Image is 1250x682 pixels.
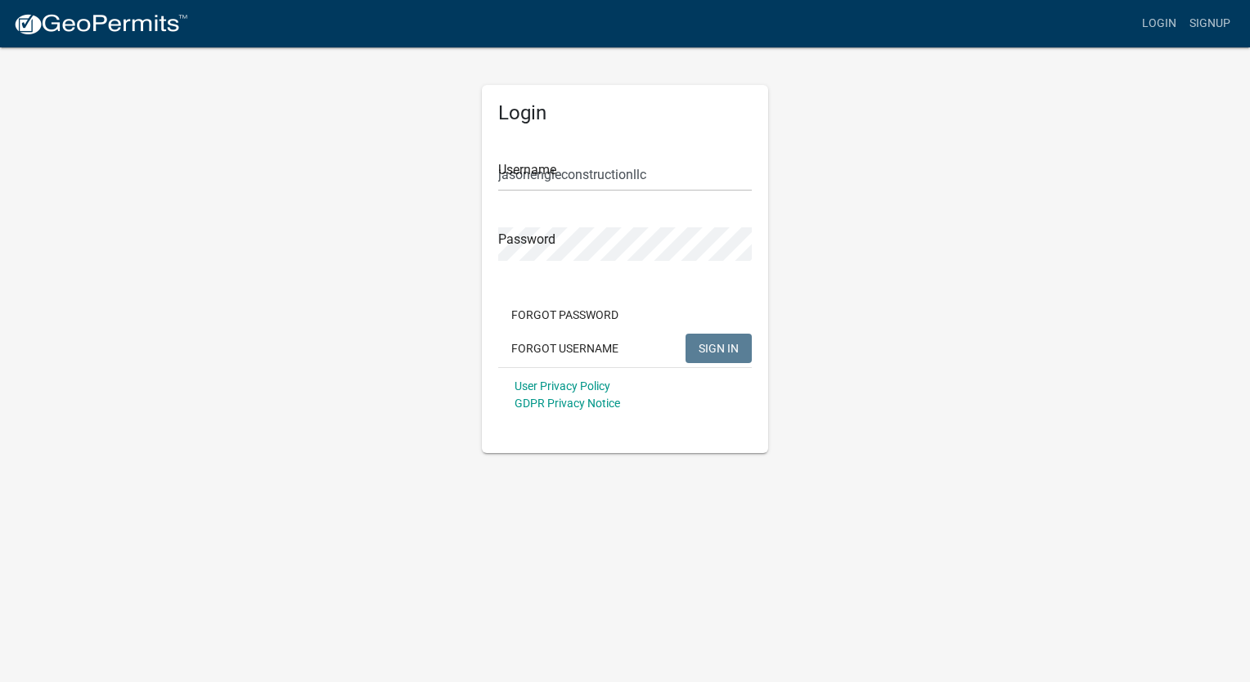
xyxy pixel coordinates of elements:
button: SIGN IN [686,334,752,363]
a: GDPR Privacy Notice [515,397,620,410]
h5: Login [498,101,752,125]
span: SIGN IN [699,341,739,354]
a: Login [1135,8,1183,39]
a: User Privacy Policy [515,379,610,393]
a: Signup [1183,8,1237,39]
button: Forgot Username [498,334,632,363]
button: Forgot Password [498,300,632,330]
